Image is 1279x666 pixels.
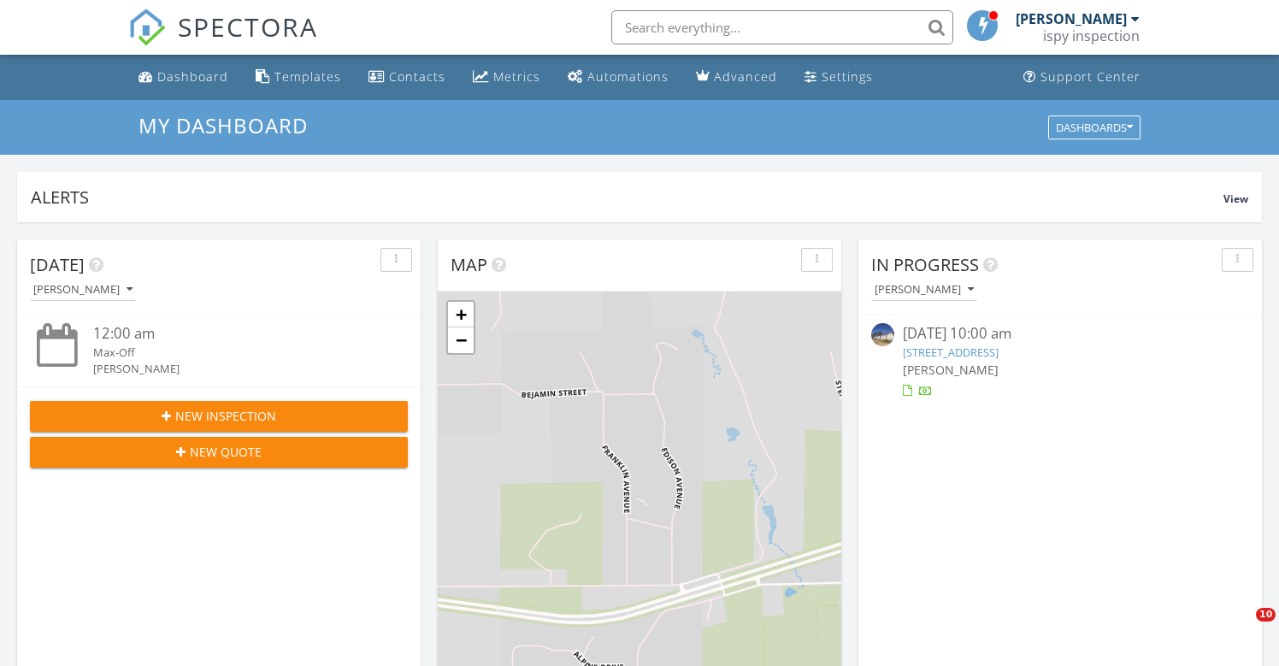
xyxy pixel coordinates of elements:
span: My Dashboard [139,111,308,139]
input: Search everything... [611,10,953,44]
div: Dashboard [157,68,228,85]
div: [PERSON_NAME] [875,284,974,296]
a: Zoom out [448,327,474,353]
div: [PERSON_NAME] [93,361,377,377]
a: Settings [798,62,880,93]
button: New Quote [30,437,408,468]
div: [DATE] 10:00 am [903,323,1217,345]
div: Automations [587,68,669,85]
a: Automations (Basic) [561,62,675,93]
div: Metrics [493,68,540,85]
a: Contacts [362,62,452,93]
div: Advanced [714,68,777,85]
span: [DATE] [30,253,85,276]
span: Map [451,253,487,276]
a: Zoom in [448,302,474,327]
img: 9510050%2Freports%2F40240879-15ee-4315-b6de-d68110601457%2Fcover_photos%2FBOws7HQxwk7hO5VyfiZc%2F... [871,323,894,346]
span: SPECTORA [178,9,318,44]
div: Settings [822,68,873,85]
div: [PERSON_NAME] [1016,10,1127,27]
div: Support Center [1040,68,1140,85]
span: 10 [1256,608,1276,622]
a: Templates [249,62,348,93]
div: Alerts [31,186,1223,209]
a: Support Center [1017,62,1147,93]
div: ispy inspection [1043,27,1140,44]
a: Advanced [689,62,784,93]
img: The Best Home Inspection Software - Spectora [128,9,166,46]
span: [PERSON_NAME] [903,362,999,378]
div: Contacts [389,68,445,85]
span: In Progress [871,253,979,276]
span: New Inspection [175,407,276,425]
button: New Inspection [30,401,408,432]
a: SPECTORA [128,23,318,59]
button: [PERSON_NAME] [30,279,136,302]
a: [STREET_ADDRESS] [903,345,999,360]
div: 12:00 am [93,323,377,345]
div: Dashboards [1056,121,1133,133]
iframe: Intercom live chat [1221,608,1262,649]
div: Max-Off [93,345,377,361]
button: [PERSON_NAME] [871,279,977,302]
a: [DATE] 10:00 am [STREET_ADDRESS] [PERSON_NAME] [871,323,1249,399]
span: New Quote [190,443,262,461]
a: Metrics [466,62,547,93]
a: Dashboard [132,62,235,93]
span: View [1223,192,1248,206]
button: Dashboards [1048,115,1140,139]
div: Templates [274,68,341,85]
div: [PERSON_NAME] [33,284,133,296]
